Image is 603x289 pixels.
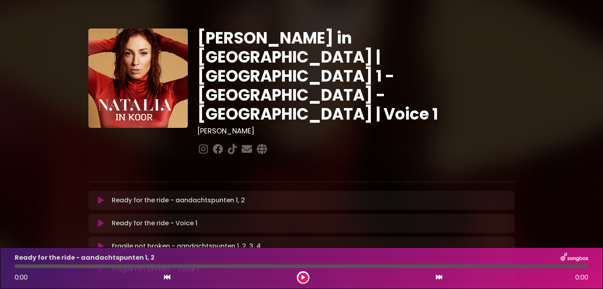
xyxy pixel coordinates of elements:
[561,253,588,263] img: songbox-logo-white.png
[575,273,588,282] span: 0:00
[15,273,28,282] span: 0:00
[197,29,515,124] h1: [PERSON_NAME] in [GEOGRAPHIC_DATA] | [GEOGRAPHIC_DATA] 1 - [GEOGRAPHIC_DATA] - [GEOGRAPHIC_DATA] ...
[88,29,188,128] img: YTVS25JmS9CLUqXqkEhs
[112,196,245,205] p: Ready for the ride - aandachtspunten 1, 2
[197,127,515,135] h3: [PERSON_NAME]
[112,241,261,251] p: Fragile not broken - aandachtspunten 1, 2, 3, 4
[15,253,155,262] p: Ready for the ride - aandachtspunten 1, 2
[112,219,197,228] p: Ready for the ride - Voice 1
